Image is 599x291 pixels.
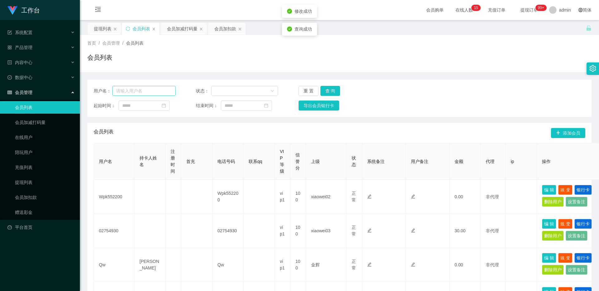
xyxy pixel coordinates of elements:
span: 非代理 [486,228,499,233]
i: 图标: edit [367,262,372,267]
i: 图标: unlock [586,25,592,31]
i: 图标: close [113,27,117,31]
button: 导出会员银行卡 [299,101,339,111]
td: 02754930 [94,214,134,248]
span: 上级 [311,159,320,164]
span: 用户备注 [411,159,428,164]
td: 100 [290,180,306,214]
div: 会员加减打码量 [167,23,197,35]
a: 赠送彩金 [15,206,75,219]
button: 编 辑 [542,185,556,195]
button: 删除用户 [542,265,564,275]
a: 会员加减打码量 [15,116,75,129]
i: 图标: menu-fold [87,0,109,20]
span: ip [511,159,514,164]
a: 充值列表 [15,161,75,174]
td: vip1 [275,214,290,248]
span: 正常 [352,191,356,202]
span: 正常 [352,259,356,270]
span: 系统配置 [7,30,32,35]
i: 图标: close [238,27,242,31]
span: 系统备注 [367,159,385,164]
span: 状态： [196,88,211,94]
span: 用户名： [94,88,112,94]
i: 图标: check-circle-o [7,75,12,80]
span: 代理 [486,159,494,164]
button: 查 询 [320,86,340,96]
span: 产品管理 [7,45,32,50]
td: Wpk552200 [212,180,244,214]
td: 0.00 [450,180,481,214]
span: / [99,41,100,46]
i: icon: check-circle [287,9,292,14]
span: 持卡人姓名 [139,155,157,167]
a: 在线用户 [15,131,75,144]
span: 电话号码 [217,159,235,164]
button: 删除用户 [542,231,564,241]
i: 图标: global [578,8,583,12]
span: 信誉分 [295,152,300,170]
div: 提现列表 [94,23,111,35]
i: 图标: setting [589,65,596,72]
span: 会员管理 [102,41,120,46]
span: 会员管理 [7,90,32,95]
td: Qw [94,248,134,282]
i: 图标: edit [367,194,372,199]
button: 编 辑 [542,253,556,263]
i: 图标: close [199,27,203,31]
td: vip1 [275,180,290,214]
a: 会员加扣款 [15,191,75,204]
i: 图标: appstore-o [7,45,12,50]
button: 图标: plus添加会员 [551,128,585,138]
span: 非代理 [486,262,499,267]
span: 操作 [542,159,551,164]
button: 银行卡 [574,185,592,195]
i: 图标: form [7,30,12,35]
span: 修改成功 [295,9,312,14]
i: 图标: close [152,27,156,31]
img: logo.9652507e.png [7,6,17,15]
div: 会员加扣款 [214,23,236,35]
button: 银行卡 [574,219,592,229]
td: 100 [290,248,306,282]
span: 结束时间： [196,102,221,109]
span: 注册时间 [171,149,175,174]
a: 会员列表 [15,101,75,114]
span: 状态 [352,155,356,167]
td: xiaowei02 [306,180,347,214]
a: 工作台 [7,7,40,12]
p: 5 [476,5,478,11]
a: 提现列表 [15,176,75,189]
button: 删除用户 [542,197,564,207]
i: 图标: sync [126,27,130,31]
button: 设置备注 [566,197,587,207]
a: 陪玩用户 [15,146,75,159]
span: 在线人数 [452,8,476,12]
td: 金辉 [306,248,347,282]
td: Wpk552200 [94,180,134,214]
i: 图标: edit [411,262,415,267]
td: 30.00 [450,214,481,248]
span: 首页 [87,41,96,46]
p: 1 [474,5,476,11]
td: 0.00 [450,248,481,282]
span: 起始时间： [94,102,119,109]
span: 充值订单 [485,8,509,12]
button: 重 置 [299,86,319,96]
span: VIP等级 [280,149,284,174]
span: 首充 [186,159,195,164]
td: Qw [212,248,244,282]
span: 用户名 [99,159,112,164]
button: 银行卡 [574,253,592,263]
span: 正常 [352,225,356,236]
i: 图标: edit [411,228,415,233]
sup: 15 [471,5,480,11]
td: xiaowei03 [306,214,347,248]
span: 会员列表 [126,41,144,46]
div: 会员列表 [133,23,150,35]
td: 02754930 [212,214,244,248]
sup: 1046 [535,5,547,11]
button: 编 辑 [542,219,556,229]
span: 数据中心 [7,75,32,80]
a: 图标: dashboard平台首页 [7,221,75,234]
